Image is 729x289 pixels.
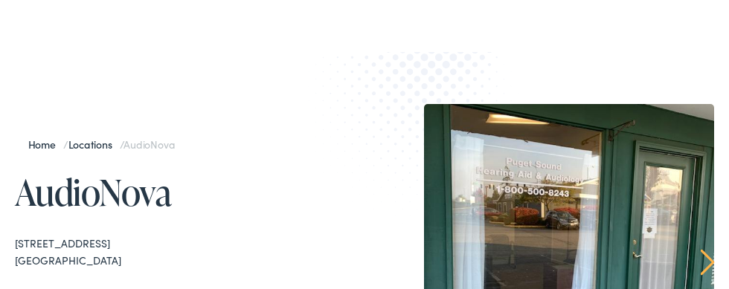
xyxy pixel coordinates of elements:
[15,172,364,212] h1: AudioNova
[701,249,715,276] a: Next
[28,137,175,152] span: / /
[15,235,364,268] div: [STREET_ADDRESS] [GEOGRAPHIC_DATA]
[28,137,63,152] a: Home
[123,137,174,152] span: AudioNova
[68,137,120,152] a: Locations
